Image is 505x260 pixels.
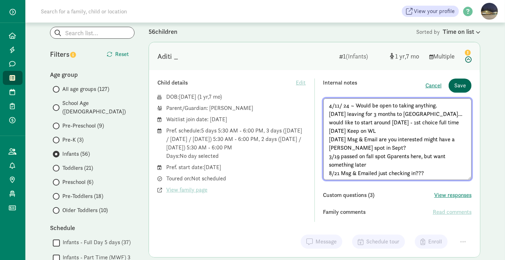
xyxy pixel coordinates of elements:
[115,50,129,58] span: Reset
[62,206,108,215] span: Older Toddlers (10)
[454,81,466,90] span: Save
[62,136,83,144] span: Pre-K (3)
[50,70,135,79] div: Age group
[390,51,424,61] div: [object Object]
[50,223,135,233] div: Schedule
[62,122,104,130] span: Pre-Preschool (9)
[296,79,306,87] span: Edit
[166,186,207,194] span: View family page
[166,115,306,124] div: Waitlist join date: [DATE]
[425,81,442,90] button: Cancel
[416,27,480,36] div: Sorted by
[166,104,306,112] div: Parent/Guardian: [PERSON_NAME]
[149,27,416,36] div: 56 children
[470,226,505,260] iframe: Chat Widget
[323,191,435,199] div: Custom questions (3)
[395,52,406,60] span: 1
[449,79,472,93] button: Save
[323,79,426,93] div: Internal notes
[166,163,306,172] div: Pref. start date: [DATE]
[62,178,93,186] span: Preschool (6)
[428,237,442,246] span: Enroll
[316,237,337,246] span: Message
[50,49,92,60] div: Filters
[62,192,103,200] span: Pre-Toddlers (18)
[166,126,306,160] div: Pref. schedule: 5 days 5:30 AM - 6:00 PM, 3 days ([DATE] / [DATE] / [DATE]) 5:30 AM - 6:00 PM, 2 ...
[346,52,368,60] span: (Infants)
[166,93,306,101] div: DOB: ( )
[60,238,131,247] label: Infants - Full Day 5 days (37)
[209,93,220,100] span: 7
[199,93,209,100] span: 1
[352,235,405,249] button: Schedule tour
[414,7,455,16] span: View your profile
[301,235,342,249] button: Message
[366,237,399,246] span: Schedule tour
[323,208,433,216] div: Family comments
[50,27,134,38] input: Search list...
[62,164,93,172] span: Toddlers (21)
[406,52,419,60] span: 7
[415,235,448,249] button: Enroll
[62,150,90,158] span: Infants (56)
[62,85,109,93] span: All age groups (127)
[434,191,472,199] button: View responses
[37,4,234,18] input: Search for a family, child or location
[157,51,178,62] div: Aditi _
[402,6,459,17] a: View your profile
[433,208,472,216] span: Read comments
[443,27,480,36] div: Time on list
[101,47,135,61] button: Reset
[157,79,296,87] div: Child details
[339,51,384,61] div: 1
[166,174,306,183] div: Toured on: Not scheduled
[429,51,457,61] div: Multiple
[62,99,135,116] span: School Age ([DEMOGRAPHIC_DATA])
[179,93,196,100] span: [DATE]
